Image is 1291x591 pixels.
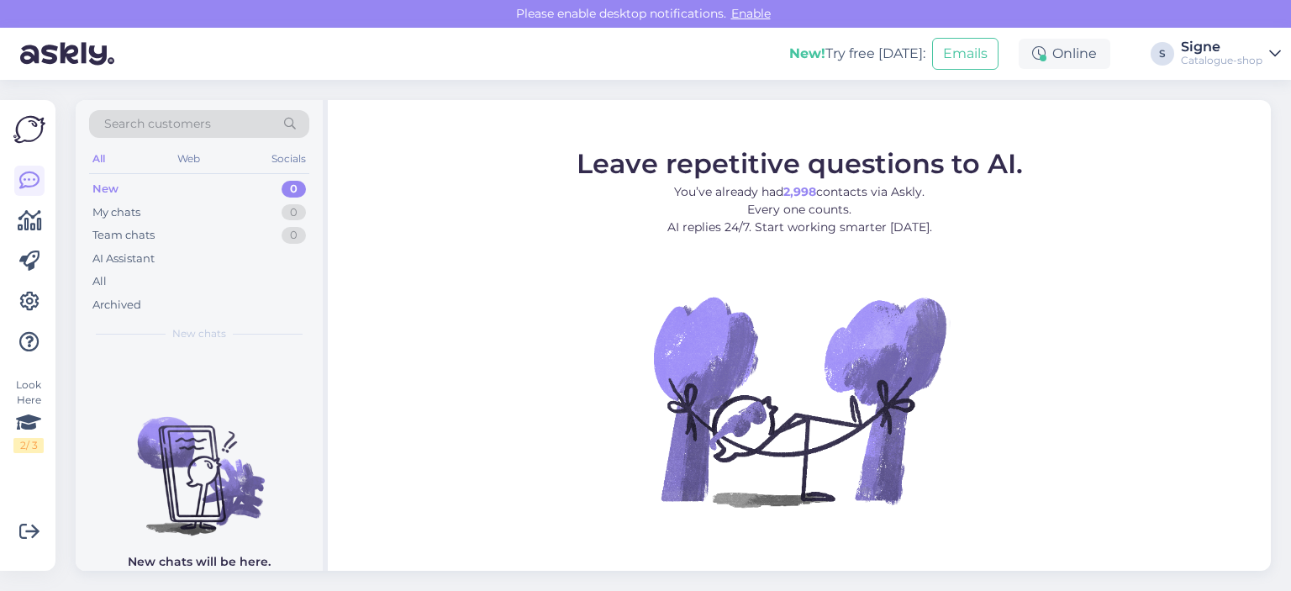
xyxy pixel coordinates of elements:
[1181,40,1281,67] a: SigneCatalogue-shop
[726,6,776,21] span: Enable
[268,148,309,170] div: Socials
[92,204,140,221] div: My chats
[104,115,211,133] span: Search customers
[92,273,107,290] div: All
[92,297,141,314] div: Archived
[174,148,203,170] div: Web
[1151,42,1174,66] div: S
[92,251,155,267] div: AI Assistant
[282,204,306,221] div: 0
[577,183,1023,236] p: You’ve already had contacts via Askly. Every one counts. AI replies 24/7. Start working smarter [...
[172,326,226,341] span: New chats
[282,181,306,198] div: 0
[92,227,155,244] div: Team chats
[128,553,271,571] p: New chats will be here.
[1181,40,1262,54] div: Signe
[648,250,951,552] img: No Chat active
[282,227,306,244] div: 0
[1019,39,1110,69] div: Online
[1181,54,1262,67] div: Catalogue-shop
[92,181,119,198] div: New
[13,438,44,453] div: 2 / 3
[13,377,44,453] div: Look Here
[13,113,45,145] img: Askly Logo
[89,148,108,170] div: All
[783,184,816,199] b: 2,998
[789,44,925,64] div: Try free [DATE]:
[76,387,323,538] img: No chats
[577,147,1023,180] span: Leave repetitive questions to AI.
[789,45,825,61] b: New!
[932,38,999,70] button: Emails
